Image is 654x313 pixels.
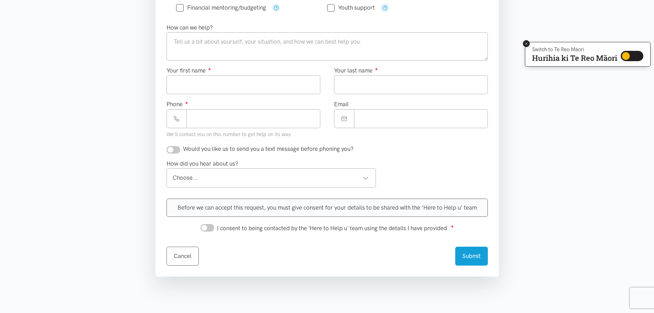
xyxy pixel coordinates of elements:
[186,109,320,128] input: Phone number
[327,5,375,11] label: Youth support
[167,159,238,168] label: How did you hear about us?
[167,131,291,137] small: We'll contact you on this number to get help on its way.
[451,224,454,229] sup: ●
[208,66,211,71] sup: ●
[334,66,378,75] label: Your last name
[183,145,354,152] span: Would you like us to send you a text message before phoning you?
[176,5,266,11] label: Financial mentoring/budgeting
[354,109,488,128] input: Email
[167,66,211,75] label: Your first name
[185,100,188,105] sup: ●
[167,23,213,32] label: How can we help?
[334,100,349,109] label: Email
[532,55,617,61] p: Hurihia ki Te Reo Māori
[455,247,488,266] button: Submit
[173,173,369,182] div: Choose...
[375,66,378,71] sup: ●
[167,199,488,217] div: Before we can accept this request, you must give consent for your details to be shared with the ‘...
[167,100,188,109] label: Phone
[532,47,617,52] p: Switch to Te Reo Māori
[167,247,199,266] a: Cancel
[217,225,447,232] span: I consent to being contacted by the 'Here to Help u' team using the details I have provided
